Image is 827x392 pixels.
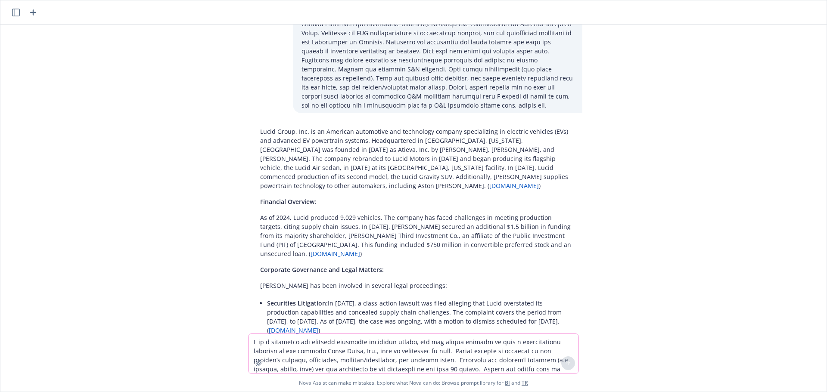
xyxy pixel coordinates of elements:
span: Securities Litigation: [267,299,328,307]
p: [PERSON_NAME] has been involved in several legal proceedings: [260,281,574,290]
a: TR [522,379,528,386]
span: Corporate Governance and Legal Matters: [260,265,384,274]
p: Lucid Group, Inc. is an American automotive and technology company specializing in electric vehic... [260,127,574,190]
p: In [DATE], a class-action lawsuit was filed alleging that Lucid overstated its production capabil... [267,299,574,335]
span: Financial Overview: [260,198,316,206]
a: [DOMAIN_NAME] [311,250,360,258]
span: Nova Assist can make mistakes. Explore what Nova can do: Browse prompt library for and [299,374,528,392]
a: [DOMAIN_NAME] [269,326,318,334]
a: BI [505,379,510,386]
a: [DOMAIN_NAME] [489,182,539,190]
p: As of 2024, Lucid produced 9,029 vehicles. The company has faced challenges in meeting production... [260,213,574,258]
